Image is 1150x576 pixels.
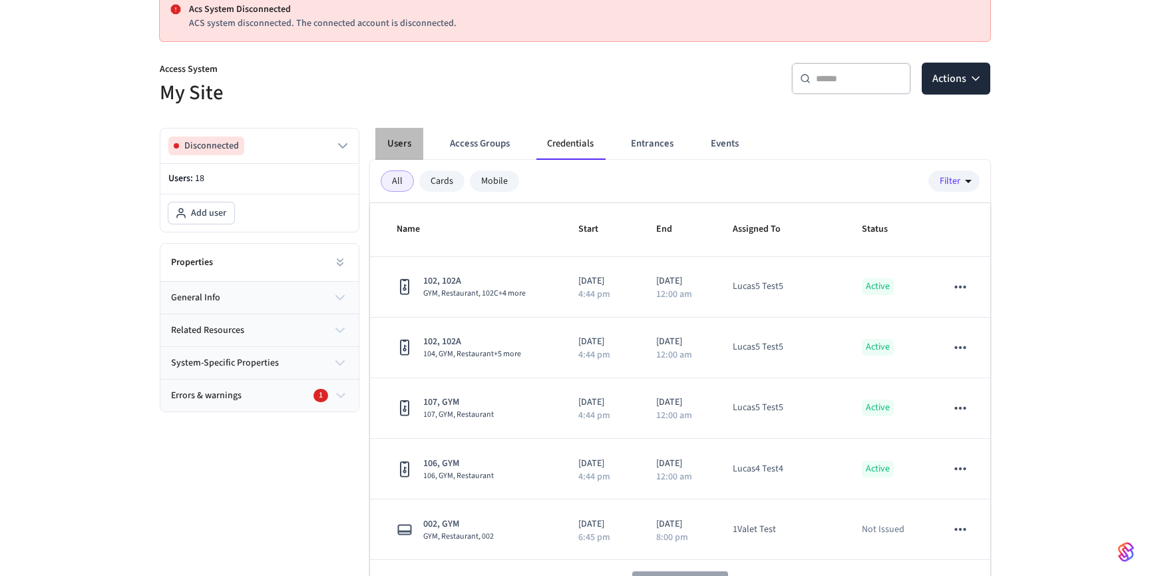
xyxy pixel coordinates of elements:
[439,128,520,160] button: Access Groups
[656,219,689,240] span: End
[862,278,894,295] p: Active
[656,396,701,410] p: [DATE]
[656,274,701,288] p: [DATE]
[168,202,234,224] button: Add user
[423,531,494,542] span: GYM, Restaurant, 002
[733,462,783,476] div: Lucas4 Test4
[862,339,894,356] p: Active
[578,457,624,471] p: [DATE]
[313,389,328,402] div: 1
[578,472,610,481] p: 4:44 pm
[862,400,894,416] p: Active
[656,350,692,360] p: 12:00 am
[578,274,624,288] p: [DATE]
[191,206,226,220] span: Add user
[171,356,279,370] span: system-specific properties
[578,517,624,531] p: [DATE]
[423,349,521,360] span: 104, GYM, Restaurant +5 more
[470,170,519,192] div: Mobile
[423,517,494,531] span: 002, GYM
[171,389,242,403] span: Errors & warnings
[578,396,624,410] p: [DATE]
[862,219,905,240] span: Status
[733,401,783,415] div: Lucas5 Test5
[862,523,904,537] p: Not Issued
[189,3,980,17] p: Acs System Disconnected
[928,170,980,192] button: Filter
[423,288,526,299] span: GYM, Restaurant, 102C +4 more
[160,282,359,314] button: general info
[397,219,437,240] span: Name
[862,461,894,477] p: Active
[656,457,701,471] p: [DATE]
[423,274,526,288] span: 102, 102A
[423,457,494,471] span: 106, GYM
[195,172,204,185] span: 18
[423,335,521,349] span: 102, 102A
[184,139,239,152] span: Disconnected
[656,533,688,542] p: 8:00 pm
[1118,541,1134,563] img: SeamLogoGradient.69752ec5.svg
[656,335,701,349] p: [DATE]
[700,128,749,160] button: Events
[160,347,359,379] button: system-specific properties
[381,170,414,192] div: All
[578,219,616,240] span: Start
[171,291,220,305] span: general info
[171,256,213,269] h2: Properties
[922,63,990,95] button: Actions
[620,128,684,160] button: Entrances
[160,380,359,412] button: Errors & warnings1
[578,350,610,360] p: 4:44 pm
[160,63,567,79] p: Access System
[375,128,423,160] button: Users
[578,290,610,299] p: 4:44 pm
[423,471,494,481] span: 106, GYM, Restaurant
[733,219,798,240] span: Assigned To
[160,79,567,107] h5: My Site
[423,410,494,420] span: 107, GYM, Restaurant
[536,128,604,160] button: Credentials
[578,533,610,542] p: 6:45 pm
[189,17,980,31] p: ACS system disconnected. The connected account is disconnected.
[578,411,610,420] p: 4:44 pm
[423,396,494,410] span: 107, GYM
[733,523,776,537] div: 1Valet Test
[171,324,244,338] span: related resources
[168,172,351,186] p: Users:
[656,290,692,299] p: 12:00 am
[419,170,465,192] div: Cards
[733,280,783,294] div: Lucas5 Test5
[656,411,692,420] p: 12:00 am
[733,340,783,354] div: Lucas5 Test5
[578,335,624,349] p: [DATE]
[656,472,692,481] p: 12:00 am
[160,314,359,346] button: related resources
[656,517,701,531] p: [DATE]
[168,137,351,155] button: Disconnected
